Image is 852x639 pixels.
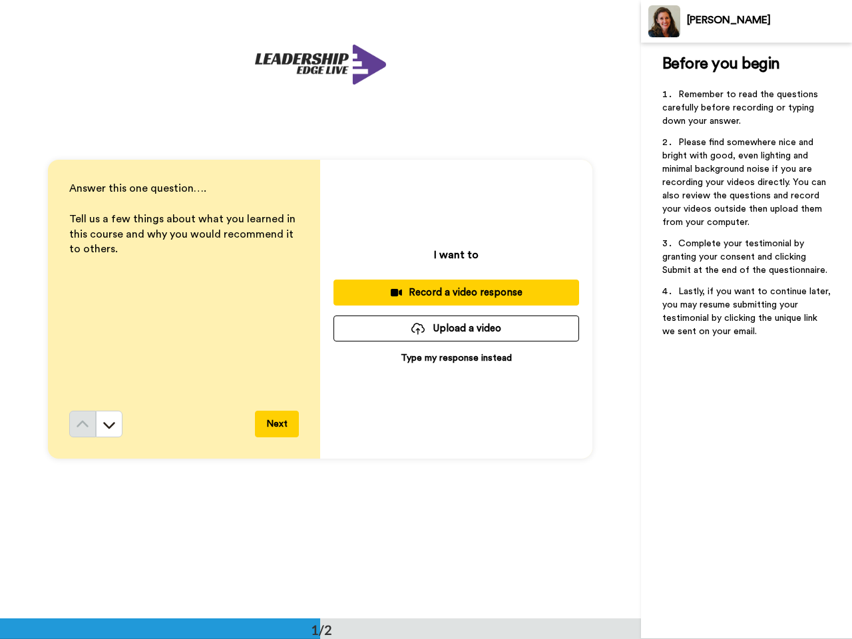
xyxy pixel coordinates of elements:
[255,411,299,437] button: Next
[333,316,579,341] button: Upload a video
[434,247,479,263] p: I want to
[69,183,206,194] span: Answer this one question….
[401,351,512,365] p: Type my response instead
[344,286,568,300] div: Record a video response
[333,280,579,306] button: Record a video response
[69,214,298,255] span: Tell us a few things about what you learned in this course and why you would recommend it to others.
[662,56,780,72] span: Before you begin
[648,5,680,37] img: Profile Image
[662,138,829,227] span: Please find somewhere nice and bright with good, even lighting and minimal background noise if yo...
[687,14,851,27] div: [PERSON_NAME]
[662,239,827,275] span: Complete your testimonial by granting your consent and clicking Submit at the end of the question...
[662,90,821,126] span: Remember to read the questions carefully before recording or typing down your answer.
[290,620,353,639] div: 1/2
[662,287,833,336] span: Lastly, if you want to continue later, you may resume submitting your testimonial by clicking the...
